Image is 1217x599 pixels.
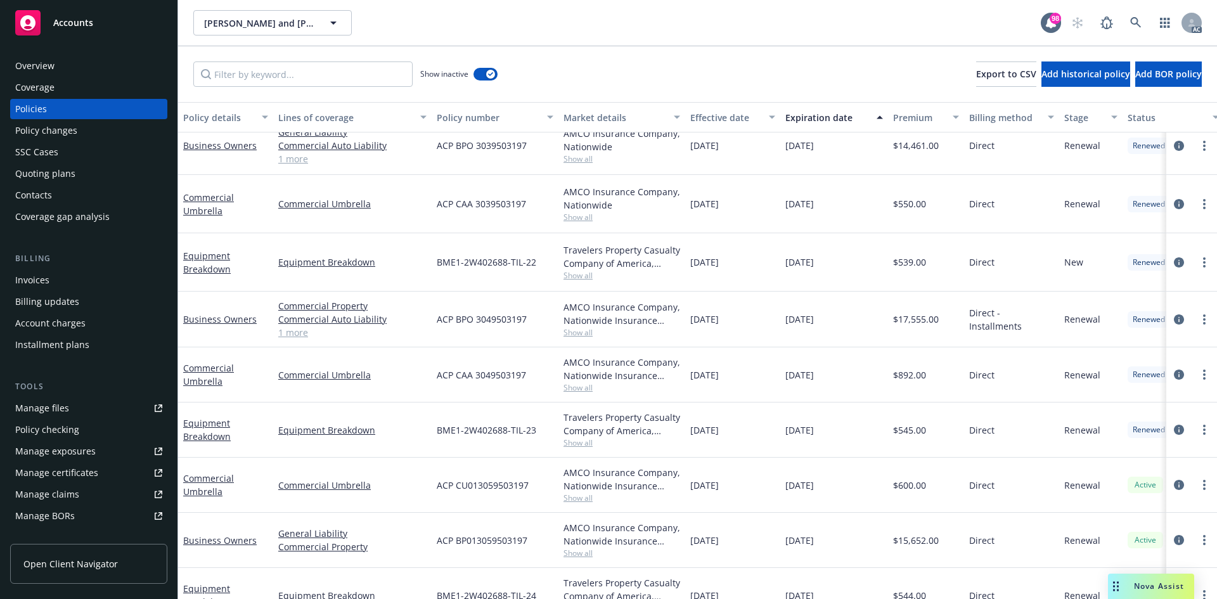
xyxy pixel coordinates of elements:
span: Renewed [1133,314,1165,325]
a: Invoices [10,270,167,290]
a: Start snowing [1065,10,1090,35]
a: SSC Cases [10,142,167,162]
div: Policy changes [15,120,77,141]
a: Equipment Breakdown [278,255,427,269]
a: Business Owners [183,139,257,151]
span: $15,652.00 [893,534,939,547]
a: Equipment Breakdown [183,417,231,442]
span: [DATE] [785,479,814,492]
a: more [1197,255,1212,270]
span: BME1-2W402688-TIL-22 [437,255,536,269]
span: Direct [969,423,995,437]
div: Account charges [15,313,86,333]
span: Add BOR policy [1135,68,1202,80]
span: Show all [563,327,680,338]
button: Policy number [432,102,558,132]
span: $545.00 [893,423,926,437]
button: Effective date [685,102,780,132]
span: [PERSON_NAME] and [PERSON_NAME], trustees of the 1990 Matsuno Revocable Trust dated [DATE] [204,16,314,30]
span: $17,555.00 [893,312,939,326]
a: more [1197,532,1212,548]
a: Commercial Umbrella [278,197,427,210]
div: Lines of coverage [278,111,413,124]
a: more [1197,196,1212,212]
div: Billing [10,252,167,265]
button: Expiration date [780,102,888,132]
div: Expiration date [785,111,869,124]
span: ACP BPO 3049503197 [437,312,527,326]
a: Summary of insurance [10,527,167,548]
span: [DATE] [785,197,814,210]
a: circleInformation [1171,255,1187,270]
a: Quoting plans [10,164,167,184]
button: Policy details [178,102,273,132]
a: more [1197,312,1212,327]
a: more [1197,477,1212,493]
a: 1 more [278,152,427,165]
span: Direct [969,197,995,210]
a: Commercial Umbrella [183,472,234,498]
a: Commercial Property [278,540,427,553]
button: Billing method [964,102,1059,132]
a: Overview [10,56,167,76]
div: Manage exposures [15,441,96,461]
div: Market details [563,111,666,124]
div: Premium [893,111,945,124]
span: Show all [563,382,680,393]
span: Accounts [53,18,93,28]
a: Coverage gap analysis [10,207,167,227]
div: Policy number [437,111,539,124]
span: ACP CU013059503197 [437,479,529,492]
span: Direct [969,139,995,152]
a: Equipment Breakdown [183,250,231,275]
span: Show all [563,212,680,222]
span: Renewed [1133,140,1165,151]
div: Policy details [183,111,254,124]
div: Overview [15,56,55,76]
span: [DATE] [690,255,719,269]
span: BME1-2W402688-TIL-23 [437,423,536,437]
span: Show all [563,437,680,448]
a: more [1197,138,1212,153]
span: Export to CSV [976,68,1036,80]
a: Account charges [10,313,167,333]
a: Commercial Auto Liability [278,139,427,152]
span: [DATE] [785,423,814,437]
a: circleInformation [1171,477,1187,493]
span: ACP CAA 3039503197 [437,197,526,210]
div: AMCO Insurance Company, Nationwide [563,127,680,153]
span: Direct [969,479,995,492]
div: Travelers Property Casualty Company of America, Travelers Insurance [563,243,680,270]
a: Manage files [10,398,167,418]
div: Coverage gap analysis [15,207,110,227]
div: 98 [1050,13,1061,24]
div: AMCO Insurance Company, Nationwide Insurance Company [563,356,680,382]
span: Show all [563,493,680,503]
div: Billing method [969,111,1040,124]
span: New [1064,255,1083,269]
a: Coverage [10,77,167,98]
button: Stage [1059,102,1123,132]
span: ACP BP013059503197 [437,534,527,547]
div: Stage [1064,111,1104,124]
div: Status [1128,111,1205,124]
div: Quoting plans [15,164,75,184]
div: Invoices [15,270,49,290]
a: Billing updates [10,292,167,312]
a: General Liability [278,527,427,540]
span: [DATE] [785,534,814,547]
a: circleInformation [1171,138,1187,153]
span: Renewed [1133,257,1165,268]
button: Nova Assist [1108,574,1194,599]
a: Policies [10,99,167,119]
div: Drag to move [1108,574,1124,599]
div: AMCO Insurance Company, Nationwide [563,185,680,212]
span: Renewed [1133,424,1165,435]
span: Renewal [1064,312,1100,326]
span: Direct [969,255,995,269]
div: Effective date [690,111,761,124]
span: [DATE] [785,368,814,382]
div: Manage certificates [15,463,98,483]
span: [DATE] [690,368,719,382]
span: [DATE] [690,197,719,210]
